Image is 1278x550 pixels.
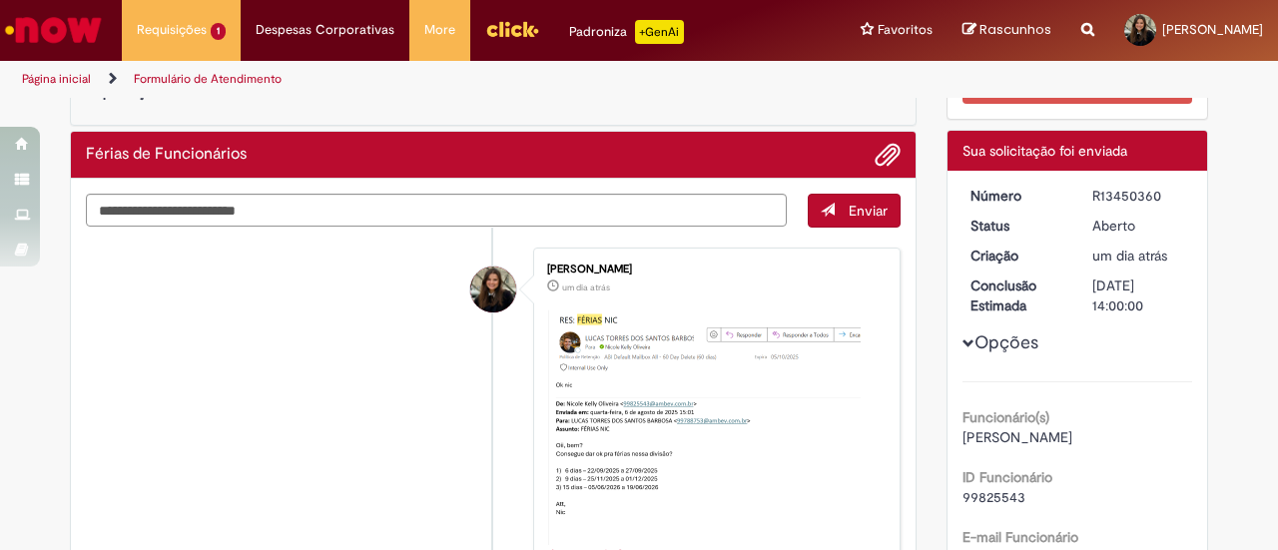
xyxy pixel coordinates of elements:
[962,428,1072,446] span: [PERSON_NAME]
[22,71,91,87] a: Página inicial
[562,281,610,293] time: 26/08/2025 20:57:22
[1092,275,1185,315] div: [DATE] 14:00:00
[1162,21,1263,38] span: [PERSON_NAME]
[569,20,684,44] div: Padroniza
[956,246,1078,266] dt: Criação
[470,267,516,312] div: Nicole Kelly Oliveira
[808,194,901,228] button: Enviar
[1092,186,1185,206] div: R13450360
[424,20,455,40] span: More
[485,14,539,44] img: click_logo_yellow_360x200.png
[1092,216,1185,236] div: Aberto
[962,468,1052,486] b: ID Funcionário
[15,61,837,98] ul: Trilhas de página
[635,20,684,44] p: +GenAi
[134,71,282,87] a: Formulário de Atendimento
[849,202,888,220] span: Enviar
[211,23,226,40] span: 1
[878,20,933,40] span: Favoritos
[1092,246,1185,266] div: 26/08/2025 20:59:42
[962,21,1051,40] a: Rascunhos
[979,20,1051,39] span: Rascunhos
[86,194,787,227] textarea: Digite sua mensagem aqui...
[962,408,1049,426] b: Funcionário(s)
[962,142,1127,160] span: Sua solicitação foi enviada
[1092,247,1167,265] span: um dia atrás
[2,10,105,50] img: ServiceNow
[875,142,901,168] button: Adicionar anexos
[547,264,880,275] div: [PERSON_NAME]
[956,186,1078,206] dt: Número
[562,281,610,293] span: um dia atrás
[962,488,1025,506] span: 99825543
[86,146,247,164] h2: Férias de Funcionários Histórico de tíquete
[137,20,207,40] span: Requisições
[962,528,1078,546] b: E-mail Funcionário
[956,275,1078,315] dt: Conclusão Estimada
[1092,247,1167,265] time: 26/08/2025 20:59:42
[256,20,394,40] span: Despesas Corporativas
[956,216,1078,236] dt: Status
